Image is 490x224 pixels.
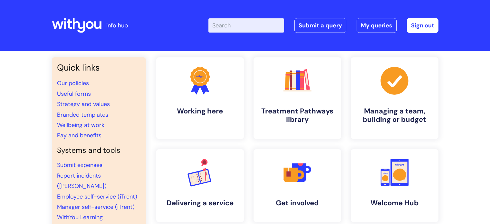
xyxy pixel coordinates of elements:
div: | - [208,18,438,33]
a: Wellbeing at work [57,121,104,129]
a: Submit a query [294,18,346,33]
a: Branded templates [57,111,108,119]
p: info hub [106,20,128,31]
a: Welcome Hub [351,149,438,222]
h4: Managing a team, building or budget [356,107,433,124]
a: Working here [156,57,244,139]
a: Treatment Pathways library [254,57,341,139]
h4: Treatment Pathways library [259,107,336,124]
a: Managing a team, building or budget [351,57,438,139]
a: Our policies [57,79,89,87]
a: Get involved [254,149,341,222]
a: Submit expenses [57,161,102,169]
a: WithYou Learning [57,213,103,221]
a: Manager self-service (iTrent) [57,203,135,211]
h4: Working here [161,107,239,115]
a: Employee self-service (iTrent) [57,193,137,200]
h4: Welcome Hub [356,199,433,207]
a: Useful forms [57,90,91,98]
h4: Get involved [259,199,336,207]
h3: Quick links [57,63,141,73]
a: Sign out [407,18,438,33]
a: Report incidents ([PERSON_NAME]) [57,172,107,190]
a: Delivering a service [156,149,244,222]
a: My queries [357,18,397,33]
a: Pay and benefits [57,131,101,139]
a: Strategy and values [57,100,110,108]
h4: Systems and tools [57,146,141,155]
h4: Delivering a service [161,199,239,207]
input: Search [208,18,284,33]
